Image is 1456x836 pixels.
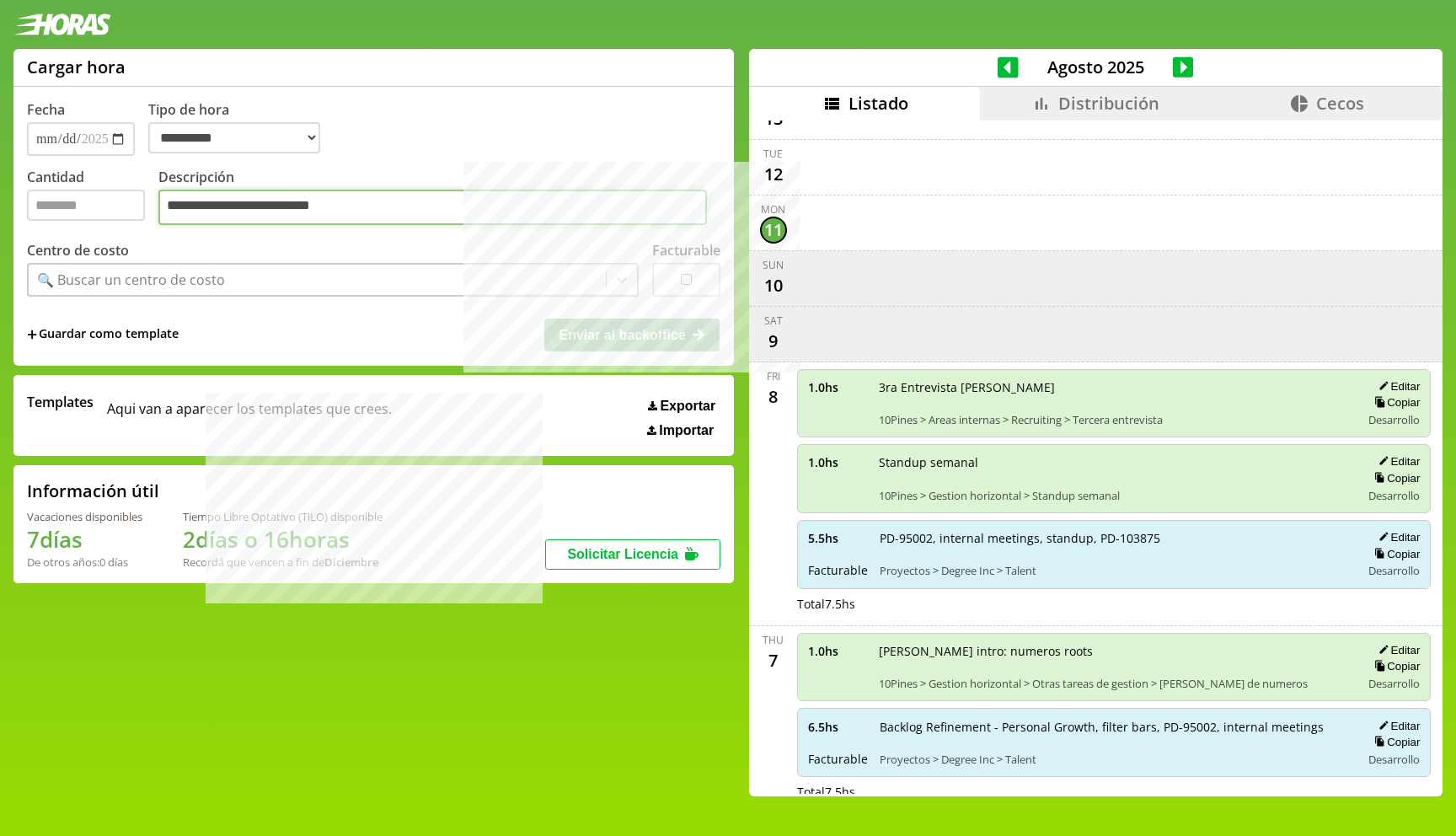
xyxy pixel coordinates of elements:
[1368,563,1420,578] span: Desarrollo
[27,325,179,344] span: +Guardar como template
[808,719,868,735] span: 6.5 hs
[1373,643,1420,657] button: Editar
[763,258,784,272] div: Sun
[797,596,1432,612] div: Total 7.5 hs
[808,562,868,578] span: Facturable
[37,271,225,289] div: 🔍 Buscar un centro de costo
[880,530,1350,546] span: PD-95002, internal meetings, standup, PD-103875
[1369,395,1420,410] button: Copiar
[158,168,720,229] label: Descripción
[659,423,714,438] span: Importar
[27,325,37,344] span: +
[643,398,720,415] button: Exportar
[848,92,908,115] span: Listado
[27,190,145,221] input: Cantidad
[880,719,1350,735] span: Backlog Refinement - Personal Growth, filter bars, PD-95002, internal meetings
[879,488,1350,503] span: 10Pines > Gestion horizontal > Standup semanal
[1369,471,1420,485] button: Copiar
[1368,412,1420,427] span: Desarrollo
[879,379,1350,395] span: 3ra Entrevista [PERSON_NAME]
[1373,454,1420,469] button: Editar
[27,393,94,411] span: Templates
[760,217,787,244] div: 11
[1369,547,1420,561] button: Copiar
[27,241,129,260] label: Centro de costo
[183,524,383,555] h1: 2 días o 16 horas
[761,202,785,217] div: Mon
[760,272,787,299] div: 10
[879,676,1350,691] span: 10Pines > Gestion horizontal > Otras tareas de gestion > [PERSON_NAME] de numeros
[158,190,707,225] textarea: Descripción
[27,509,142,524] div: Vacaciones disponibles
[760,647,787,674] div: 7
[808,530,868,546] span: 5.5 hs
[183,509,383,524] div: Tiempo Libre Optativo (TiLO) disponible
[1369,659,1420,673] button: Copiar
[767,369,780,383] div: Fri
[148,100,334,156] label: Tipo de hora
[1316,92,1364,115] span: Cecos
[1368,752,1420,767] span: Desarrollo
[27,524,142,555] h1: 7 días
[324,555,378,570] b: Diciembre
[652,241,720,260] label: Facturable
[27,555,142,570] div: De otros años: 0 días
[797,784,1432,800] div: Total 7.5 hs
[763,633,784,647] div: Thu
[749,121,1443,794] div: scrollable content
[27,56,126,78] h1: Cargar hora
[1368,676,1420,691] span: Desarrollo
[763,147,783,161] div: Tue
[13,13,111,35] img: logotipo
[1019,56,1173,78] span: Agosto 2025
[1368,488,1420,503] span: Desarrollo
[764,313,783,328] div: Sat
[1373,379,1420,394] button: Editar
[879,643,1350,659] span: [PERSON_NAME] intro: numeros roots
[27,100,65,119] label: Fecha
[1373,719,1420,733] button: Editar
[760,161,787,188] div: 12
[760,383,787,410] div: 8
[808,751,868,767] span: Facturable
[27,168,158,229] label: Cantidad
[760,328,787,355] div: 9
[545,539,720,570] button: Solicitar Licencia
[879,454,1350,470] span: Standup semanal
[1373,530,1420,544] button: Editar
[660,399,715,414] span: Exportar
[880,752,1350,767] span: Proyectos > Degree Inc > Talent
[1369,735,1420,749] button: Copiar
[107,393,392,438] span: Aqui van a aparecer los templates que crees.
[148,122,320,153] select: Tipo de hora
[1058,92,1159,115] span: Distribución
[183,555,383,570] div: Recordá que vencen a fin de
[808,379,867,395] span: 1.0 hs
[879,412,1350,427] span: 10Pines > Areas internas > Recruiting > Tercera entrevista
[880,563,1350,578] span: Proyectos > Degree Inc > Talent
[27,480,159,502] h2: Información útil
[808,454,867,470] span: 1.0 hs
[808,643,867,659] span: 1.0 hs
[567,547,678,561] span: Solicitar Licencia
